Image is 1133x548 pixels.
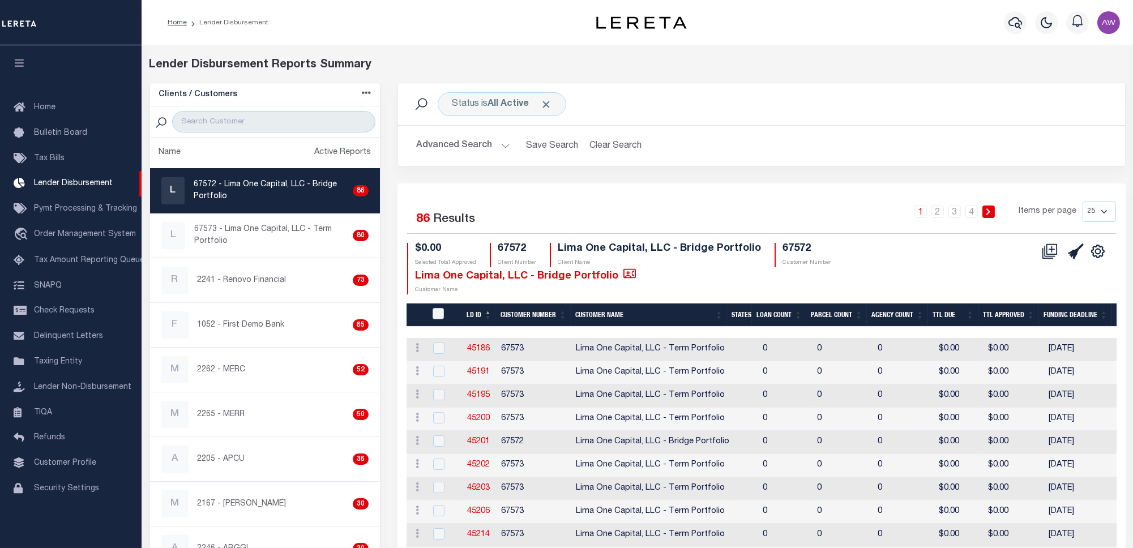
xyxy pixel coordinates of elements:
a: 45201 [467,438,490,446]
td: $0.00 [934,524,984,547]
td: Lima One Capital, LLC - Term Portfolio [571,384,734,408]
img: svg+xml;base64,PHN2ZyB4bWxucz0iaHR0cDovL3d3dy53My5vcmcvMjAwMC9zdmciIHBvaW50ZXItZXZlbnRzPSJub25lIi... [1097,11,1120,34]
p: 2241 - Renovo Financial [198,275,287,286]
td: $0.00 [934,431,984,454]
label: Results [433,211,475,229]
td: [DATE] [1044,384,1117,408]
td: [DATE] [1044,477,1117,500]
p: 67572 - Lima One Capital, LLC - Bridge Portfolio [194,179,348,203]
th: LDID [425,303,462,327]
td: 0 [813,431,873,454]
td: 0 [813,384,873,408]
td: 0 [758,477,813,500]
p: 67573 - Lima One Capital, LLC - Term Portfolio [194,224,348,247]
td: Lima One Capital, LLC - Bridge Portfolio [571,431,734,454]
div: A [161,446,189,473]
td: [DATE] [1044,338,1117,361]
td: $0.00 [934,384,984,408]
td: 0 [758,454,813,477]
button: Advanced Search [416,135,510,157]
p: Selected Total Approved [415,259,476,267]
p: Customer Number [783,259,831,267]
td: [DATE] [1044,500,1117,524]
td: 0 [813,454,873,477]
div: Status is [438,92,566,116]
a: Home [168,19,187,26]
span: Bulletin Board [34,129,87,137]
th: Customer Name: activate to sort column ascending [571,303,727,327]
p: 1052 - First Demo Bank [198,319,285,331]
th: LD ID: activate to sort column descending [462,303,496,327]
div: 50 [353,409,369,420]
td: $0.00 [934,338,984,361]
td: 0 [758,361,813,384]
input: Search Customer [172,111,375,132]
td: $0.00 [984,384,1044,408]
div: 86 [353,185,369,196]
td: 0 [758,384,813,408]
td: Lima One Capital, LLC - Term Portfolio [571,408,734,431]
div: F [161,311,189,339]
th: Customer Number: activate to sort column ascending [496,303,571,327]
td: 0 [758,408,813,431]
th: Ttl Approved: activate to sort column ascending [978,303,1039,327]
li: Lender Disbursement [187,18,268,28]
td: [DATE] [1044,431,1117,454]
td: 67573 [497,338,571,361]
div: 30 [353,498,369,510]
p: Customer Name [415,286,636,294]
th: Funding Deadline: activate to sort column ascending [1039,303,1112,327]
td: $0.00 [934,500,984,524]
div: M [161,356,189,383]
div: Lender Disbursement Reports Summary [149,57,1126,74]
td: Lima One Capital, LLC - Term Portfolio [571,454,734,477]
td: 0 [813,500,873,524]
td: 0 [758,431,813,454]
h4: 67572 [783,243,831,255]
div: 65 [353,319,369,331]
td: 0 [873,361,934,384]
td: $0.00 [934,408,984,431]
img: logo-dark.svg [596,16,687,29]
td: 0 [873,408,934,431]
td: 0 [873,524,934,547]
td: $0.00 [984,524,1044,547]
td: 67573 [497,408,571,431]
td: $0.00 [984,408,1044,431]
td: 0 [758,524,813,547]
a: 45203 [467,484,490,492]
a: 45191 [467,368,490,376]
td: $0.00 [984,500,1044,524]
div: 80 [353,230,369,241]
a: 45200 [467,414,490,422]
a: M2262 - MERC52 [150,348,380,392]
span: Click to Remove [540,99,552,110]
td: [DATE] [1044,361,1117,384]
a: 45214 [467,530,490,538]
a: R2241 - Renovo Financial73 [150,258,380,302]
h4: 67572 [498,243,536,255]
span: SNAPQ [34,281,62,289]
div: Name [159,147,181,159]
span: Taxing Entity [34,358,82,366]
a: 45195 [467,391,490,399]
div: 73 [353,275,369,286]
p: 2167 - [PERSON_NAME] [198,498,287,510]
span: Customer Profile [34,459,96,467]
th: Ttl Due: activate to sort column ascending [928,303,978,327]
span: Lender Disbursement [34,179,113,187]
span: 86 [416,213,430,225]
h4: Lima One Capital, LLC - Bridge Portfolio [415,267,636,282]
a: A2205 - APCU36 [150,437,380,481]
td: 0 [813,338,873,361]
span: Pymt Processing & Tracking [34,205,137,213]
td: $0.00 [984,454,1044,477]
td: 0 [813,524,873,547]
div: R [161,267,189,294]
td: 0 [873,384,934,408]
th: Loan Count: activate to sort column ascending [752,303,806,327]
td: $0.00 [934,454,984,477]
a: 4 [965,205,978,218]
span: Security Settings [34,485,99,493]
td: [DATE] [1044,408,1117,431]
